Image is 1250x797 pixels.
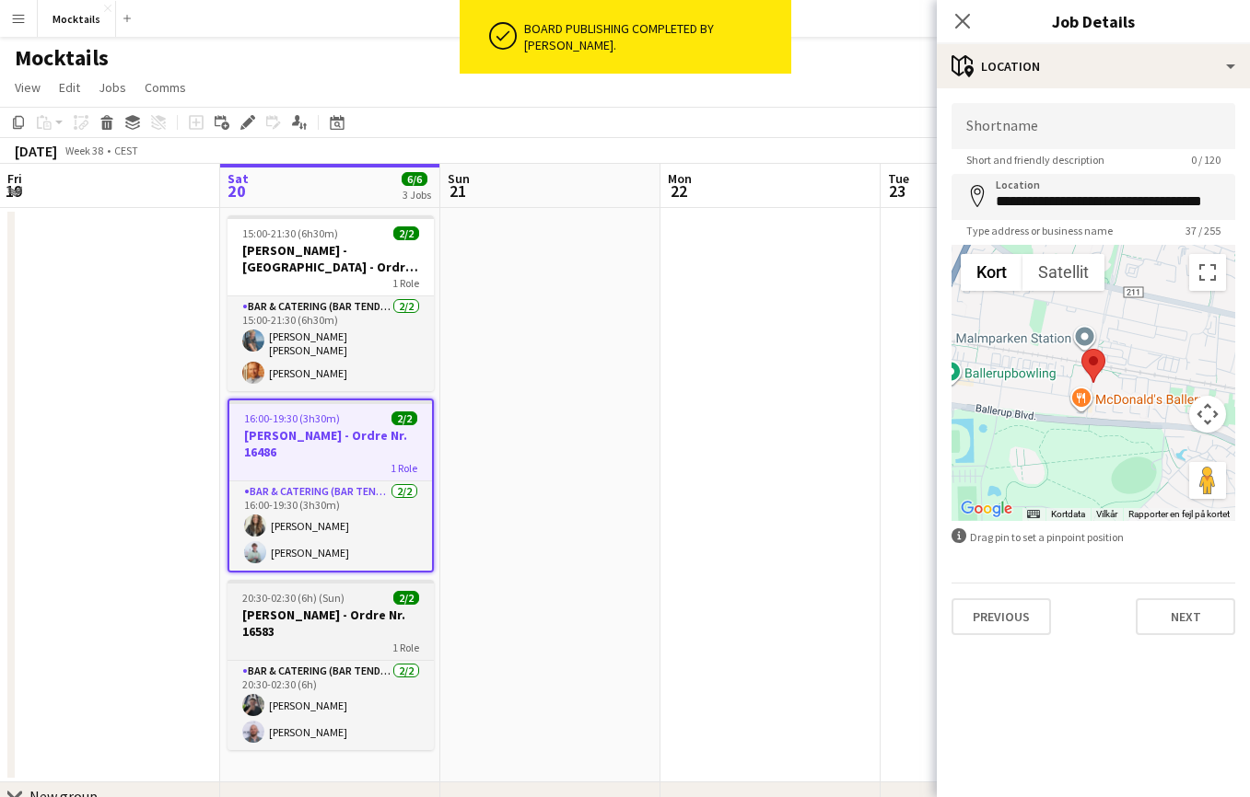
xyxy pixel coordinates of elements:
[956,497,1017,521] img: Google
[952,528,1235,546] div: Drag pin to set a pinpoint position
[244,411,340,425] span: 16:00-19:30 (3h30m)
[242,591,345,605] span: 20:30-02:30 (6h) (Sun)
[52,75,88,99] a: Edit
[937,44,1250,88] div: Location
[956,497,1017,521] a: Åbn dette området i Google Maps (åbner i et nyt vindue)
[952,224,1127,237] span: Type address or business name
[1051,508,1085,521] button: Kortdata
[15,79,41,96] span: View
[225,180,249,202] span: 20
[403,188,431,202] div: 3 Jobs
[1171,224,1235,237] span: 37 / 255
[228,296,434,391] app-card-role: Bar & Catering (Bar Tender)2/215:00-21:30 (6h30m)[PERSON_NAME] [PERSON_NAME][PERSON_NAME]
[445,180,470,202] span: 21
[393,591,419,605] span: 2/2
[59,79,80,96] span: Edit
[229,427,432,460] h3: [PERSON_NAME] - Ordre Nr. 16486
[5,180,22,202] span: 19
[1128,509,1230,519] a: Rapporter en fejl på kortet
[145,79,186,96] span: Comms
[137,75,193,99] a: Comms
[524,20,784,53] div: Board publishing completed by [PERSON_NAME].
[1189,462,1226,499] button: Træk Pegman hen på kortet for at åbne Street View
[228,215,434,391] app-job-card: 15:00-21:30 (6h30m)2/2[PERSON_NAME] - [GEOGRAPHIC_DATA] - Ordre Nr. 161911 RoleBar & Catering (Ba...
[228,242,434,275] h3: [PERSON_NAME] - [GEOGRAPHIC_DATA] - Ordre Nr. 16191
[448,170,470,187] span: Sun
[1022,254,1104,291] button: Vis satellitbilleder
[392,641,419,654] span: 1 Role
[15,142,57,160] div: [DATE]
[1027,508,1040,521] button: Tastaturgenveje
[885,180,909,202] span: 23
[1189,396,1226,433] button: Styringselement til kortkamera
[1176,153,1235,167] span: 0 / 120
[952,598,1051,635] button: Previous
[937,9,1250,33] h3: Job Details
[1096,509,1117,519] a: Vilkår (åbnes i en ny fane)
[15,44,109,72] h1: Mocktails
[1136,598,1235,635] button: Next
[228,398,434,572] app-job-card: 16:00-19:30 (3h30m)2/2[PERSON_NAME] - Ordre Nr. 164861 RoleBar & Catering (Bar Tender)2/216:00-19...
[391,411,417,425] span: 2/2
[7,75,48,99] a: View
[668,170,692,187] span: Mon
[91,75,134,99] a: Jobs
[393,226,419,240] span: 2/2
[99,79,126,96] span: Jobs
[1189,254,1226,291] button: Slå fuld skærm til/fra
[952,153,1119,167] span: Short and friendly description
[228,661,434,750] app-card-role: Bar & Catering (Bar Tender)2/220:30-02:30 (6h)[PERSON_NAME][PERSON_NAME]
[228,606,434,640] h3: [PERSON_NAME] - Ordre Nr. 16583
[402,172,427,186] span: 6/6
[38,1,116,37] button: Mocktails
[242,226,338,240] span: 15:00-21:30 (6h30m)
[7,170,22,187] span: Fri
[114,144,138,157] div: CEST
[665,180,692,202] span: 22
[61,144,107,157] span: Week 38
[391,461,417,475] span: 1 Role
[228,580,434,750] app-job-card: 20:30-02:30 (6h) (Sun)2/2[PERSON_NAME] - Ordre Nr. 165831 RoleBar & Catering (Bar Tender)2/220:30...
[888,170,909,187] span: Tue
[392,276,419,290] span: 1 Role
[961,254,1022,291] button: Vis vejkort
[229,481,432,571] app-card-role: Bar & Catering (Bar Tender)2/216:00-19:30 (3h30m)[PERSON_NAME][PERSON_NAME]
[228,170,249,187] span: Sat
